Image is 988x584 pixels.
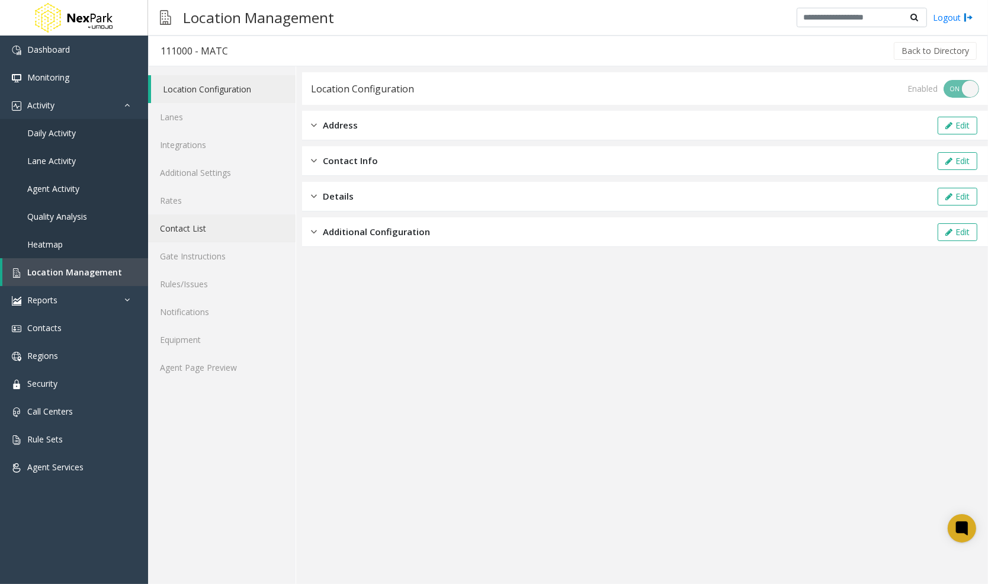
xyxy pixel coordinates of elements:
a: Integrations [148,131,296,159]
span: Monitoring [27,72,69,83]
img: 'icon' [12,73,21,83]
span: Heatmap [27,239,63,250]
img: 'icon' [12,407,21,417]
img: 'icon' [12,268,21,278]
button: Edit [938,117,977,134]
a: Lanes [148,103,296,131]
span: Reports [27,294,57,306]
img: 'icon' [12,324,21,333]
img: closed [311,190,317,203]
img: 'icon' [12,463,21,473]
span: Rule Sets [27,434,63,445]
div: Location Configuration [311,81,414,97]
a: Notifications [148,298,296,326]
h3: Location Management [177,3,340,32]
span: Additional Configuration [323,225,430,239]
span: Activity [27,100,54,111]
img: 'icon' [12,352,21,361]
div: Enabled [907,82,938,95]
button: Back to Directory [894,42,977,60]
span: Contact Info [323,154,378,168]
img: 'icon' [12,435,21,445]
span: Call Centers [27,406,73,417]
span: Lane Activity [27,155,76,166]
span: Location Management [27,267,122,278]
span: Regions [27,350,58,361]
a: Gate Instructions [148,242,296,270]
span: Contacts [27,322,62,333]
img: 'icon' [12,380,21,389]
a: Agent Page Preview [148,354,296,381]
a: Rules/Issues [148,270,296,298]
span: Dashboard [27,44,70,55]
img: logout [964,11,973,24]
a: Equipment [148,326,296,354]
span: Agent Activity [27,183,79,194]
img: closed [311,154,317,168]
span: Agent Services [27,461,84,473]
img: pageIcon [160,3,171,32]
img: 'icon' [12,101,21,111]
span: Daily Activity [27,127,76,139]
img: closed [311,225,317,239]
div: 111000 - MATC [161,43,228,59]
span: Address [323,118,358,132]
a: Location Configuration [151,75,296,103]
img: 'icon' [12,296,21,306]
a: Location Management [2,258,148,286]
span: Quality Analysis [27,211,87,222]
button: Edit [938,223,977,241]
span: Security [27,378,57,389]
a: Additional Settings [148,159,296,187]
img: closed [311,118,317,132]
a: Logout [933,11,973,24]
span: Details [323,190,354,203]
a: Contact List [148,214,296,242]
button: Edit [938,188,977,206]
img: 'icon' [12,46,21,55]
a: Rates [148,187,296,214]
button: Edit [938,152,977,170]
